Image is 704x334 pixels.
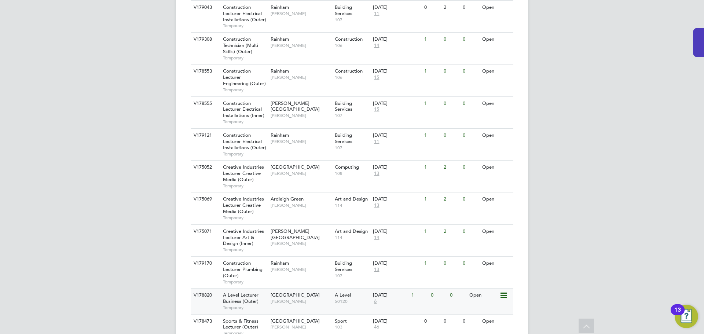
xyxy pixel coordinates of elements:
[335,113,370,118] span: 107
[271,241,331,246] span: [PERSON_NAME]
[480,65,512,78] div: Open
[467,289,499,302] div: Open
[223,318,258,330] span: Sports & Fitness Lecturer (Outer)
[461,65,480,78] div: 0
[223,228,264,247] span: Creative Industries Lecturer Art & Design (Inner)
[442,192,461,206] div: 2
[373,132,421,139] div: [DATE]
[271,202,331,208] span: [PERSON_NAME]
[480,257,512,270] div: Open
[192,161,217,174] div: V175052
[223,164,264,183] span: Creative Industries Lecturer Creative Media (Outer)
[422,257,441,270] div: 1
[192,289,217,302] div: V178820
[480,33,512,46] div: Open
[192,225,217,238] div: V175071
[271,68,289,74] span: Rainham
[373,74,380,81] span: 15
[192,65,217,78] div: V178553
[335,292,351,298] span: A Level
[442,97,461,110] div: 0
[223,132,266,151] span: Construction Lecturer Electrical Installations (Outer)
[373,260,421,267] div: [DATE]
[480,315,512,328] div: Open
[373,235,380,241] span: 14
[373,106,380,113] span: 15
[271,132,289,138] span: Rainham
[271,324,331,330] span: [PERSON_NAME]
[373,170,380,177] span: 13
[271,113,331,118] span: [PERSON_NAME]
[461,257,480,270] div: 0
[674,310,681,319] div: 13
[373,4,421,11] div: [DATE]
[223,36,258,55] span: Construction Technician (Multi Skills) (Outer)
[192,129,217,142] div: V179121
[192,97,217,110] div: V178555
[422,192,441,206] div: 1
[271,100,320,113] span: [PERSON_NAME][GEOGRAPHIC_DATA]
[335,4,352,16] span: Building Services
[461,33,480,46] div: 0
[461,161,480,174] div: 0
[335,196,368,202] span: Art and Design
[422,65,441,78] div: 1
[335,298,370,304] span: 50120
[192,315,217,328] div: V178473
[223,279,267,285] span: Temporary
[422,161,441,174] div: 1
[373,164,421,170] div: [DATE]
[223,55,267,61] span: Temporary
[223,151,267,157] span: Temporary
[271,139,331,144] span: [PERSON_NAME]
[223,183,267,189] span: Temporary
[223,292,258,304] span: A Level Lecturer Business (Outer)
[271,43,331,48] span: [PERSON_NAME]
[442,33,461,46] div: 0
[373,68,421,74] div: [DATE]
[192,257,217,270] div: V179170
[429,289,448,302] div: 0
[335,43,370,48] span: 106
[422,33,441,46] div: 1
[223,247,267,253] span: Temporary
[223,4,266,23] span: Construction Lecturer Electrical Installations (Outer)
[335,36,363,42] span: Construction
[223,260,263,279] span: Construction Lecturer Plumbing (Outer)
[271,292,320,298] span: [GEOGRAPHIC_DATA]
[271,318,320,324] span: [GEOGRAPHIC_DATA]
[373,292,408,298] div: [DATE]
[271,196,304,202] span: Ardleigh Green
[223,68,266,87] span: Construction Lecturer Engineering (Outer)
[335,164,359,170] span: Computing
[480,161,512,174] div: Open
[271,298,331,304] span: [PERSON_NAME]
[373,324,380,330] span: 46
[442,257,461,270] div: 0
[335,228,368,234] span: Art and Design
[461,192,480,206] div: 0
[373,43,380,49] span: 14
[223,215,267,221] span: Temporary
[271,170,331,176] span: [PERSON_NAME]
[422,97,441,110] div: 1
[271,74,331,80] span: [PERSON_NAME]
[480,129,512,142] div: Open
[461,129,480,142] div: 0
[480,1,512,14] div: Open
[442,225,461,238] div: 2
[192,1,217,14] div: V179043
[271,11,331,16] span: [PERSON_NAME]
[373,318,421,324] div: [DATE]
[335,235,370,241] span: 114
[373,139,380,145] span: 11
[461,315,480,328] div: 0
[373,196,421,202] div: [DATE]
[223,23,267,29] span: Temporary
[422,225,441,238] div: 1
[271,4,289,10] span: Rainham
[442,65,461,78] div: 0
[373,36,421,43] div: [DATE]
[373,11,380,17] span: 11
[461,225,480,238] div: 0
